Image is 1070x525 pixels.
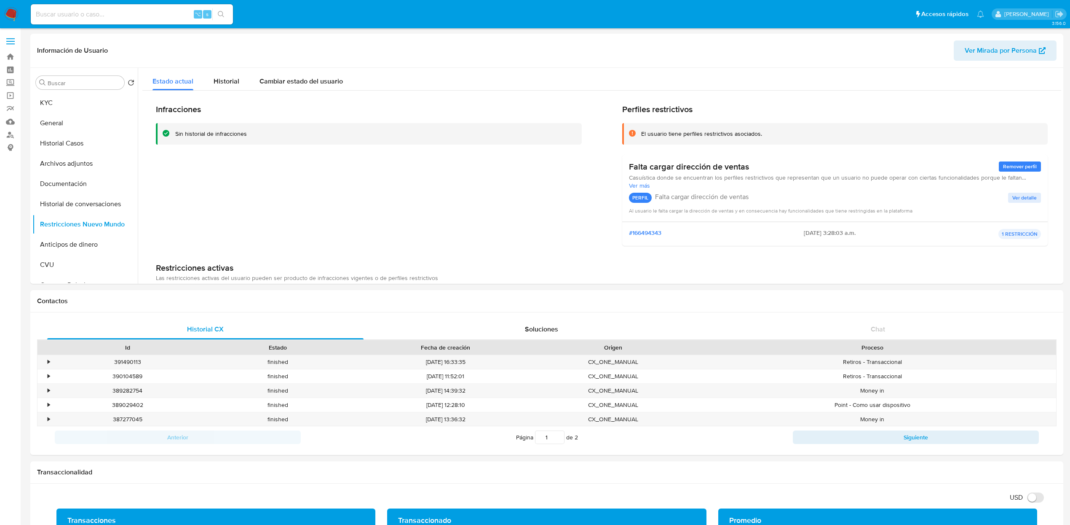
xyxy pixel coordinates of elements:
[32,153,138,174] button: Archivos adjuntos
[353,412,538,426] div: [DATE] 13:36:32
[195,10,201,18] span: ⌥
[209,343,347,352] div: Estado
[538,369,688,383] div: CX_ONE_MANUAL
[688,412,1056,426] div: Money in
[187,324,224,334] span: Historial CX
[525,324,558,334] span: Soluciones
[206,10,209,18] span: s
[48,387,50,395] div: •
[48,358,50,366] div: •
[48,415,50,423] div: •
[32,194,138,214] button: Historial de conversaciones
[203,369,353,383] div: finished
[32,93,138,113] button: KYC
[544,343,682,352] div: Origen
[977,11,984,18] a: Notificaciones
[32,214,138,234] button: Restricciones Nuevo Mundo
[48,79,121,87] input: Buscar
[921,10,968,19] span: Accesos rápidos
[58,343,197,352] div: Id
[32,174,138,194] button: Documentación
[52,355,203,369] div: 391490113
[37,46,108,55] h1: Información de Usuario
[353,355,538,369] div: [DATE] 16:33:35
[538,398,688,412] div: CX_ONE_MANUAL
[538,384,688,398] div: CX_ONE_MANUAL
[31,9,233,20] input: Buscar usuario o caso...
[52,398,203,412] div: 389029402
[359,343,532,352] div: Fecha de creación
[128,79,134,89] button: Volver al orden por defecto
[32,275,138,295] button: Cruces y Relaciones
[793,431,1039,444] button: Siguiente
[688,369,1056,383] div: Retiros - Transaccional
[55,431,301,444] button: Anterior
[694,343,1050,352] div: Proceso
[1004,10,1052,18] p: jessica.fukman@mercadolibre.com
[965,40,1037,61] span: Ver Mirada por Persona
[353,384,538,398] div: [DATE] 14:39:32
[688,355,1056,369] div: Retiros - Transaccional
[212,8,230,20] button: search-icon
[52,412,203,426] div: 387277045
[52,384,203,398] div: 389282754
[52,369,203,383] div: 390104589
[353,398,538,412] div: [DATE] 12:28:10
[48,401,50,409] div: •
[32,234,138,255] button: Anticipos de dinero
[203,398,353,412] div: finished
[954,40,1057,61] button: Ver Mirada por Persona
[353,369,538,383] div: [DATE] 11:52:01
[39,79,46,86] button: Buscar
[32,255,138,275] button: CVU
[32,133,138,153] button: Historial Casos
[48,372,50,380] div: •
[1055,10,1064,19] a: Salir
[516,431,578,444] span: Página de
[538,412,688,426] div: CX_ONE_MANUAL
[37,297,1057,305] h1: Contactos
[37,468,1057,477] h1: Transaccionalidad
[203,355,353,369] div: finished
[688,398,1056,412] div: Point - Como usar dispositivo
[871,324,885,334] span: Chat
[203,384,353,398] div: finished
[203,412,353,426] div: finished
[538,355,688,369] div: CX_ONE_MANUAL
[575,433,578,442] span: 2
[32,113,138,133] button: General
[688,384,1056,398] div: Money in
